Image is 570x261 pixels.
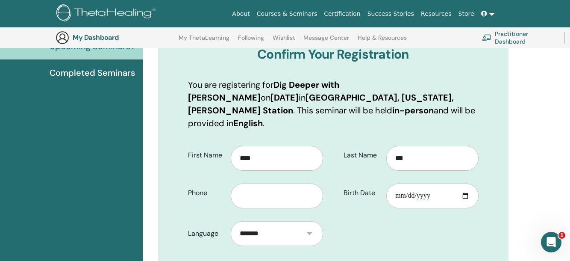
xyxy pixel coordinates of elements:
[558,232,565,239] span: 1
[270,92,299,103] b: [DATE]
[188,78,479,130] p: You are registering for on in . This seminar will be held and will be provided in .
[182,147,231,163] label: First Name
[50,66,135,79] span: Completed Seminars
[482,34,491,41] img: chalkboard-teacher.svg
[188,79,339,103] b: Dig Deeper with [PERSON_NAME]
[229,6,253,22] a: About
[188,92,454,116] b: [GEOGRAPHIC_DATA], [US_STATE], [PERSON_NAME] Station
[56,4,159,24] img: logo.png
[182,225,231,242] label: Language
[337,185,386,201] label: Birth Date
[541,232,561,252] iframe: Intercom live chat
[364,6,417,22] a: Success Stories
[179,34,229,48] a: My ThetaLearning
[238,34,264,48] a: Following
[253,6,321,22] a: Courses & Seminars
[320,6,364,22] a: Certification
[482,28,554,47] a: Practitioner Dashboard
[303,34,349,48] a: Message Center
[73,33,158,42] h3: My Dashboard
[358,34,407,48] a: Help & Resources
[417,6,455,22] a: Resources
[56,31,69,44] img: generic-user-icon.jpg
[188,47,479,62] h3: Confirm Your Registration
[273,34,295,48] a: Wishlist
[455,6,478,22] a: Store
[182,185,231,201] label: Phone
[233,118,263,129] b: English
[392,105,434,116] b: in-person
[337,147,386,163] label: Last Name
